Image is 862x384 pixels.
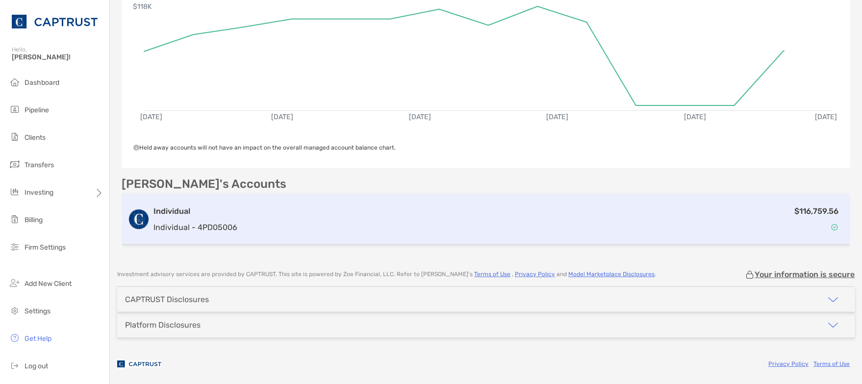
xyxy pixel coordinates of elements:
span: [PERSON_NAME]! [12,53,103,61]
span: Settings [25,307,51,315]
span: Firm Settings [25,243,66,252]
div: Platform Disclosures [125,320,201,330]
img: settings icon [9,305,21,316]
a: Model Marketplace Disclosures [568,271,655,278]
img: logout icon [9,359,21,371]
p: $116,759.56 [794,205,838,217]
span: Held away accounts will not have an impact on the overall managed account balance chart. [133,144,396,151]
text: [DATE] [409,113,431,121]
text: [DATE] [547,113,569,121]
span: Transfers [25,161,54,169]
img: Account Status icon [831,224,838,230]
a: Terms of Use [474,271,510,278]
p: Individual - 4PD05006 [153,221,237,233]
img: dashboard icon [9,76,21,88]
text: [DATE] [140,113,162,121]
span: Get Help [25,334,51,343]
span: Clients [25,133,46,142]
text: [DATE] [815,113,837,121]
img: get-help icon [9,332,21,344]
span: Log out [25,362,48,370]
text: [DATE] [685,113,707,121]
img: add_new_client icon [9,277,21,289]
img: clients icon [9,131,21,143]
span: Billing [25,216,43,224]
img: firm-settings icon [9,241,21,253]
p: Your information is secure [755,270,855,279]
img: icon arrow [827,294,839,306]
span: Add New Client [25,280,72,288]
a: Privacy Policy [515,271,555,278]
a: Terms of Use [813,360,850,367]
img: company logo [117,353,161,375]
p: Investment advisory services are provided by CAPTRUST . This site is powered by Zoe Financial, LL... [117,271,656,278]
p: [PERSON_NAME]'s Accounts [122,178,286,190]
img: transfers icon [9,158,21,170]
h3: Individual [153,205,237,217]
img: logo account [129,209,149,229]
img: billing icon [9,213,21,225]
img: CAPTRUST Logo [12,4,98,39]
span: Dashboard [25,78,59,87]
span: Pipeline [25,106,49,114]
img: pipeline icon [9,103,21,115]
img: icon arrow [827,319,839,331]
text: $118K [133,2,152,11]
div: CAPTRUST Disclosures [125,295,209,304]
span: Investing [25,188,53,197]
img: investing icon [9,186,21,198]
text: [DATE] [271,113,293,121]
a: Privacy Policy [768,360,809,367]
